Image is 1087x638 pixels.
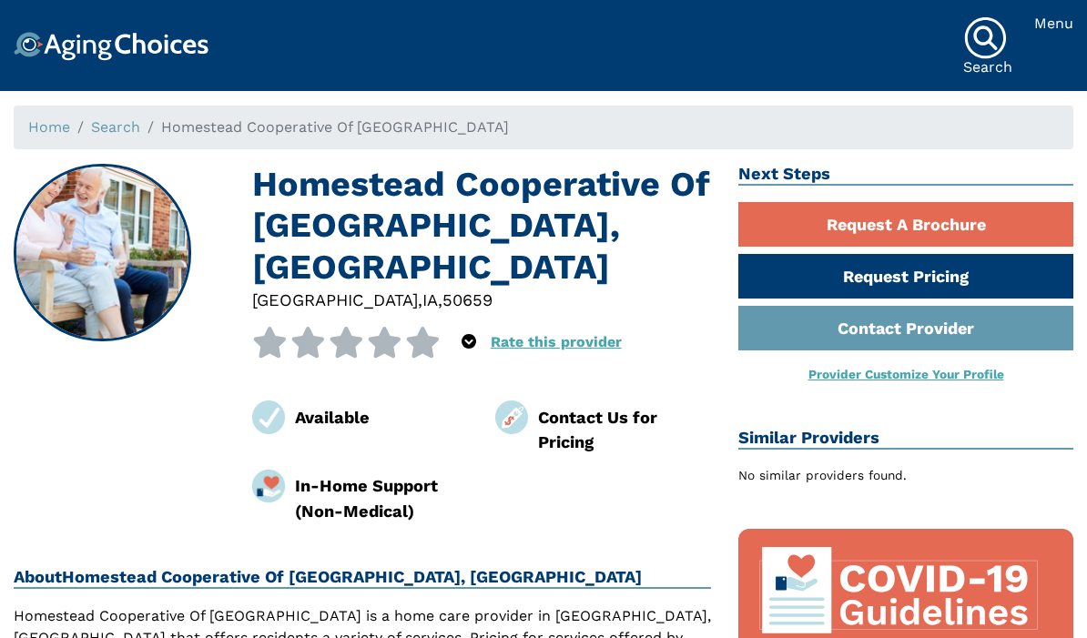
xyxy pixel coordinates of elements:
[14,106,1073,149] nav: breadcrumb
[963,16,1007,60] img: search-icon.svg
[462,327,476,358] div: Popover trigger
[422,290,438,309] span: IA
[738,428,1073,450] h2: Similar Providers
[252,290,418,309] span: [GEOGRAPHIC_DATA]
[738,202,1073,247] a: Request A Brochure
[161,118,509,136] span: Homestead Cooperative Of [GEOGRAPHIC_DATA]
[15,166,190,340] img: Homestead Cooperative Of New Hampton, New Hampton IA
[14,32,208,61] img: Choice!
[14,567,711,589] h2: About Homestead Cooperative Of [GEOGRAPHIC_DATA], [GEOGRAPHIC_DATA]
[757,547,1042,634] img: covid-top-default.svg
[538,405,711,455] div: Contact Us for Pricing
[963,60,1012,75] div: Search
[295,405,468,430] div: Available
[738,164,1073,186] h2: Next Steps
[28,118,70,136] a: Home
[418,290,422,309] span: ,
[1034,16,1073,31] div: Menu
[738,466,1073,485] div: No similar providers found.
[808,367,1004,381] a: Provider Customize Your Profile
[491,333,622,350] a: Rate this provider
[438,290,442,309] span: ,
[91,118,140,136] a: Search
[738,254,1073,299] a: Request Pricing
[442,288,493,312] div: 50659
[738,306,1073,350] a: Contact Provider
[295,473,468,523] div: In-Home Support (Non-Medical)
[252,164,711,288] h1: Homestead Cooperative Of [GEOGRAPHIC_DATA], [GEOGRAPHIC_DATA]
